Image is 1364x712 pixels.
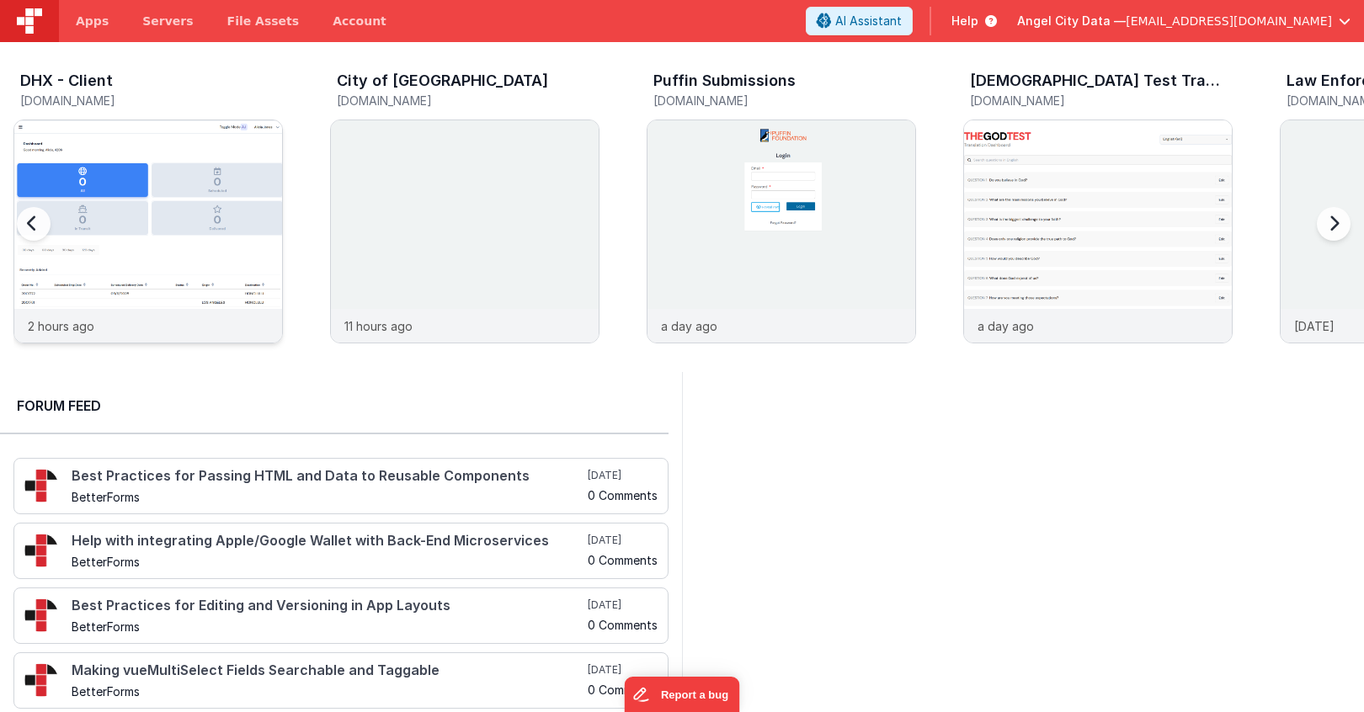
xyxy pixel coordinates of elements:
h5: [DOMAIN_NAME] [337,94,599,107]
iframe: Marker.io feedback button [625,677,740,712]
h4: Help with integrating Apple/Google Wallet with Back-End Microservices [72,534,584,549]
span: [EMAIL_ADDRESS][DOMAIN_NAME] [1126,13,1332,29]
p: 11 hours ago [344,317,413,335]
img: 295_2.png [24,534,58,567]
h5: [DOMAIN_NAME] [970,94,1233,107]
h5: [DOMAIN_NAME] [20,94,283,107]
h5: BetterForms [72,491,584,503]
h5: [DOMAIN_NAME] [653,94,916,107]
p: [DATE] [1294,317,1335,335]
h5: 0 Comments [588,489,658,502]
span: Servers [142,13,193,29]
span: Help [951,13,978,29]
span: AI Assistant [835,13,902,29]
img: 295_2.png [24,469,58,502]
h5: [DATE] [588,534,658,547]
span: File Assets [227,13,300,29]
h5: [DATE] [588,663,658,677]
h5: BetterForms [72,620,584,633]
h4: Making vueMultiSelect Fields Searchable and Taggable [72,663,584,678]
h5: BetterForms [72,685,584,698]
h5: 0 Comments [588,619,658,631]
a: Best Practices for Passing HTML and Data to Reusable Components BetterForms [DATE] 0 Comments [13,458,669,514]
h3: DHX - Client [20,72,113,89]
span: Apps [76,13,109,29]
h3: [DEMOGRAPHIC_DATA] Test Translation Dashboard [970,72,1228,89]
h5: BetterForms [72,555,584,568]
p: a day ago [978,317,1034,335]
img: 295_2.png [24,663,58,697]
h5: 0 Comments [588,683,658,696]
button: Angel City Data — [EMAIL_ADDRESS][DOMAIN_NAME] [1017,13,1351,29]
span: Angel City Data — [1017,13,1126,29]
img: 295_2.png [24,598,58,632]
a: Help with integrating Apple/Google Wallet with Back-End Microservices BetterForms [DATE] 0 Comments [13,523,669,579]
a: Best Practices for Editing and Versioning in App Layouts BetterForms [DATE] 0 Comments [13,587,669,644]
button: AI Assistant [806,7,913,35]
h4: Best Practices for Editing and Versioning in App Layouts [72,598,584,614]
p: a day ago [661,317,717,335]
h4: Best Practices for Passing HTML and Data to Reusable Components [72,469,584,484]
h5: 0 Comments [588,554,658,566]
h3: City of [GEOGRAPHIC_DATA] [337,72,548,89]
a: Making vueMultiSelect Fields Searchable and Taggable BetterForms [DATE] 0 Comments [13,652,669,709]
h2: Forum Feed [17,396,652,416]
h3: Puffin Submissions [653,72,796,89]
h5: [DATE] [588,598,658,612]
h5: [DATE] [588,469,658,482]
